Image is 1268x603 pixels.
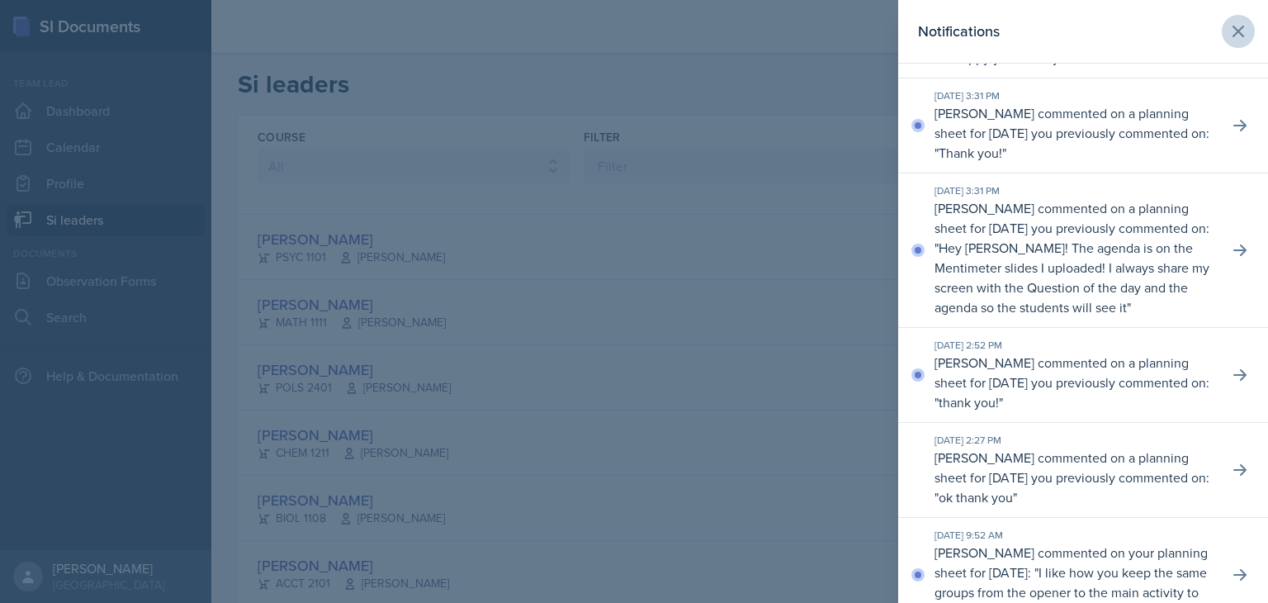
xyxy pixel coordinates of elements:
[934,433,1215,448] div: [DATE] 2:27 PM
[934,239,1209,316] p: Hey [PERSON_NAME]! The agenda is on the Mentimeter slides I uploaded! I always share my screen wi...
[934,103,1215,163] p: [PERSON_NAME] commented on a planning sheet for [DATE] you previously commented on: " "
[918,20,1000,43] h2: Notifications
[934,88,1215,103] div: [DATE] 3:31 PM
[934,183,1215,198] div: [DATE] 3:31 PM
[934,528,1215,543] div: [DATE] 9:52 AM
[939,393,999,411] p: thank you!
[934,448,1215,507] p: [PERSON_NAME] commented on a planning sheet for [DATE] you previously commented on: " "
[934,198,1215,317] p: [PERSON_NAME] commented on a planning sheet for [DATE] you previously commented on: " "
[934,338,1215,353] div: [DATE] 2:52 PM
[934,353,1215,412] p: [PERSON_NAME] commented on a planning sheet for [DATE] you previously commented on: " "
[939,144,1002,162] p: Thank you!
[939,488,1013,506] p: ok thank you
